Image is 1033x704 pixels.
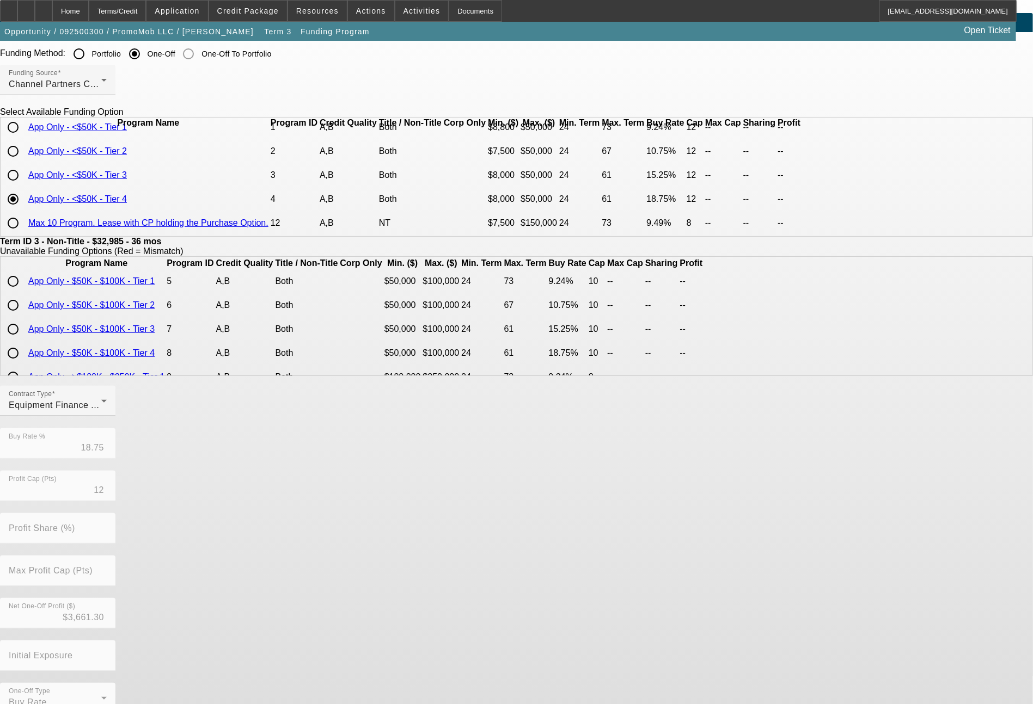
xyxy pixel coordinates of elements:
[520,140,558,163] td: $50,000
[9,400,136,410] span: Equipment Finance Agreement
[645,366,679,388] td: --
[90,48,121,59] label: Portfolio
[743,212,777,234] td: --
[275,342,339,365] td: Both
[209,1,287,21] button: Credit Package
[423,342,460,365] td: $100,000
[686,188,704,211] td: 12
[461,342,502,365] td: 24
[270,164,318,187] td: 3
[261,22,296,41] button: Term 3
[601,188,645,211] td: 61
[520,212,558,234] td: $150,000
[216,258,274,269] th: Credit Quality
[504,366,547,388] td: 73
[607,270,644,293] td: --
[384,318,421,341] td: $50,000
[504,258,547,269] th: Max. Term
[9,688,50,695] mat-label: One-Off Type
[743,188,777,211] td: --
[680,342,704,365] td: --
[423,366,460,388] td: $250,000
[461,270,502,293] td: 24
[487,188,519,211] td: $8,000
[601,164,645,187] td: 61
[216,318,274,341] td: A,B
[607,342,644,365] td: --
[384,270,421,293] td: $50,000
[9,651,72,660] mat-label: Initial Exposure
[166,258,214,269] th: Program ID
[588,366,606,388] td: 8
[423,318,460,341] td: $100,000
[705,164,742,187] td: --
[461,258,502,269] th: Min. Term
[487,164,519,187] td: $8,000
[166,318,214,341] td: 7
[275,270,339,293] td: Both
[960,21,1015,40] a: Open Ticket
[28,276,155,286] a: App Only - $50K - $100K - Tier 1
[559,140,600,163] td: 24
[9,566,93,575] mat-label: Max Profit Cap (Pts)
[686,164,704,187] td: 12
[4,27,254,36] span: Opportunity / 092500300 / PromoMob LLC / [PERSON_NAME]
[339,258,382,269] th: Corp Only
[607,258,644,269] th: Max Cap
[743,164,777,187] td: --
[9,603,75,610] mat-label: Net One-Off Profit ($)
[270,212,318,234] td: 12
[28,118,269,128] th: Program Name
[705,118,742,128] th: Max Cap
[548,342,587,365] td: 18.75%
[28,372,164,381] a: App Only - >$100K - $250K - Tier 1
[601,140,645,163] td: 67
[9,70,58,77] mat-label: Funding Source
[264,27,291,36] span: Term 3
[216,270,274,293] td: A,B
[348,1,394,21] button: Actions
[9,523,75,533] mat-label: Profit Share (%)
[559,164,600,187] td: 24
[601,118,645,128] th: Max. Term
[319,212,377,234] td: A,B
[504,342,547,365] td: 61
[461,366,502,388] td: 24
[645,258,679,269] th: Sharing
[216,342,274,365] td: A,B
[504,270,547,293] td: 73
[680,318,704,341] td: --
[548,258,587,269] th: Buy Rate
[645,270,679,293] td: --
[423,258,460,269] th: Max. ($)
[548,270,587,293] td: 9.24%
[384,258,421,269] th: Min. ($)
[9,79,153,89] span: Channel Partners Capital LLC (EF)
[646,164,684,187] td: 15.25%
[548,366,587,388] td: 9.24%
[384,366,421,388] td: $100,000
[646,118,684,128] th: Buy Rate
[166,342,214,365] td: 8
[705,188,742,211] td: --
[301,27,370,36] span: Funding Program
[216,294,274,317] td: A,B
[275,366,339,388] td: Both
[607,318,644,341] td: --
[777,118,801,128] th: Profit
[588,270,606,293] td: 10
[146,1,207,21] button: Application
[319,118,377,128] th: Credit Quality
[378,118,442,128] th: Title / Non-Title
[28,194,127,203] a: App Only - <$50K - Tier 4
[487,212,519,234] td: $7,500
[270,188,318,211] td: 4
[461,318,502,341] td: 24
[384,342,421,365] td: $50,000
[601,212,645,234] td: 73
[28,146,127,156] a: App Only - <$50K - Tier 2
[487,140,519,163] td: $7,500
[607,294,644,317] td: --
[28,170,127,180] a: App Only - <$50K - Tier 3
[520,164,558,187] td: $50,000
